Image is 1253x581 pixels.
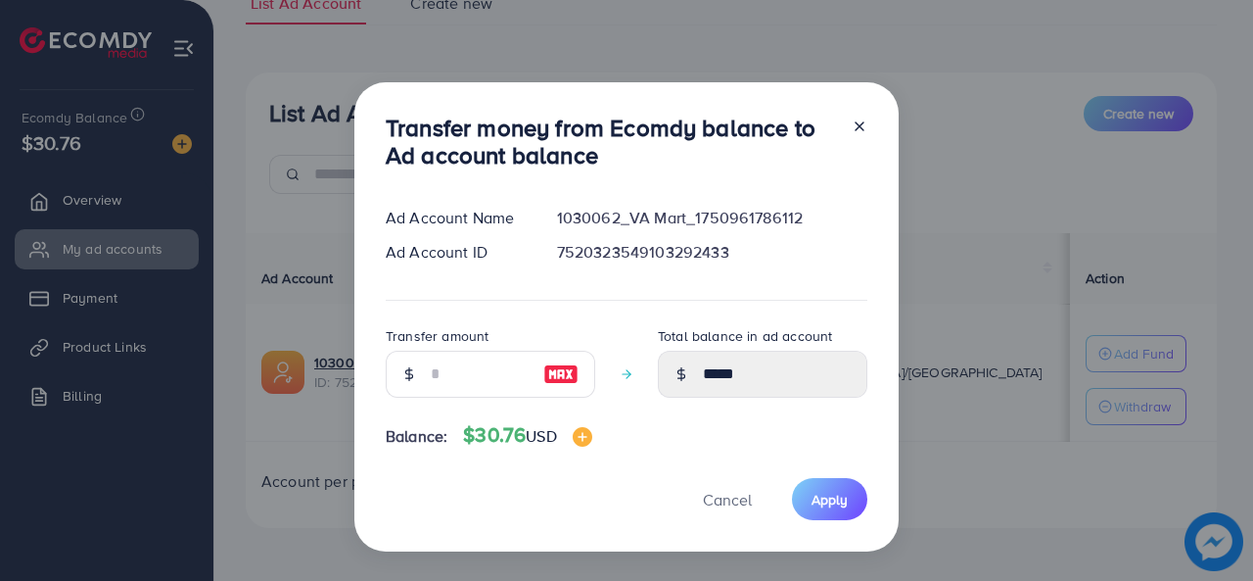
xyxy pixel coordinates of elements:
[703,489,752,510] span: Cancel
[386,326,488,346] label: Transfer amount
[526,425,556,447] span: USD
[543,363,579,386] img: image
[370,207,541,229] div: Ad Account Name
[370,241,541,264] div: Ad Account ID
[812,490,848,509] span: Apply
[792,478,867,520] button: Apply
[463,423,591,448] h4: $30.76
[386,114,836,170] h3: Transfer money from Ecomdy balance to Ad account balance
[541,241,883,264] div: 7520323549103292433
[658,326,832,346] label: Total balance in ad account
[541,207,883,229] div: 1030062_VA Mart_1750961786112
[678,478,776,520] button: Cancel
[386,425,447,448] span: Balance:
[573,427,592,447] img: image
